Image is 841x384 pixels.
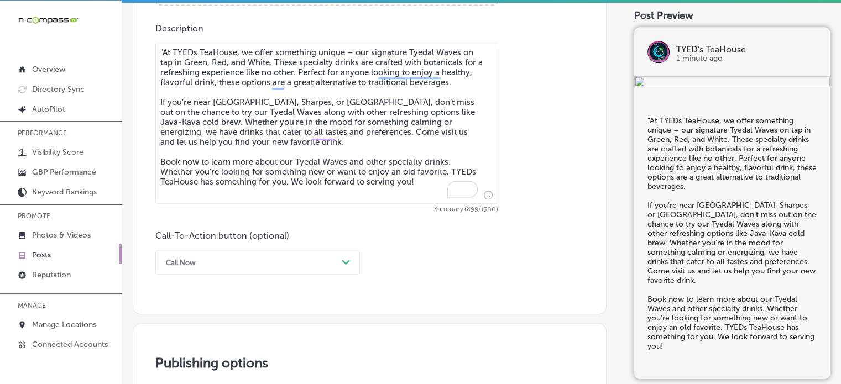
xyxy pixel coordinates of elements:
p: GBP Performance [32,167,96,177]
p: TYED's TeaHouse [676,45,817,54]
p: Reputation [32,270,71,280]
label: Description [155,23,203,34]
p: Visibility Score [32,148,83,157]
img: logo [647,41,670,63]
h3: Publishing options [155,355,584,371]
img: f70a4c82-9481-48a4-91d3-946e944014bc [634,76,830,90]
span: Summary (899/1500) [155,206,498,213]
p: AutoPilot [32,104,65,114]
div: Call Now [166,258,196,266]
p: Connected Accounts [32,340,108,349]
p: Overview [32,65,65,74]
img: 660ab0bf-5cc7-4cb8-ba1c-48b5ae0f18e60NCTV_CLogo_TV_Black_-500x88.png [18,15,79,25]
h5: "At TYEDs TeaHouse, we offer something unique – our signature Tyedal Waves on tap in Green, Red, ... [647,116,817,351]
p: Photos & Videos [32,230,91,240]
textarea: To enrich screen reader interactions, please activate Accessibility in Grammarly extension settings [155,43,498,204]
div: Post Preview [634,9,830,22]
p: 1 minute ago [676,54,817,63]
p: Keyword Rankings [32,187,97,197]
span: Insert emoji [479,188,493,202]
p: Directory Sync [32,85,85,94]
label: Call-To-Action button (optional) [155,230,289,241]
p: Manage Locations [32,320,96,329]
p: Posts [32,250,51,260]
